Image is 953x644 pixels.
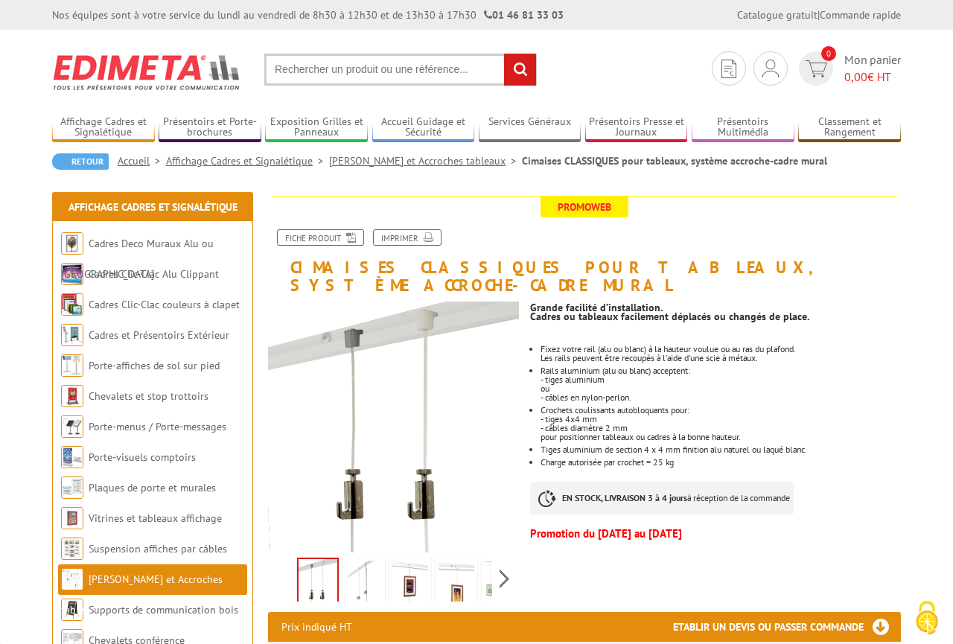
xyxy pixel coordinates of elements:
a: Retour [52,153,109,170]
span: € HT [844,68,901,86]
a: [PERSON_NAME] et Accroches tableaux [329,154,522,168]
li: Cimaises CLASSIQUES pour tableaux, système accroche-cadre mural [522,153,827,168]
img: Porte-menus / Porte-messages [61,415,83,438]
span: 0,00 [844,69,867,84]
p: Promotion du [DATE] au [DATE] [530,529,901,538]
a: Présentoirs et Porte-brochures [159,115,261,140]
img: Cadres et Présentoirs Extérieur [61,324,83,346]
div: | [737,7,901,22]
img: Cadres Deco Muraux Alu ou Bois [61,232,83,255]
a: Accueil Guidage et Sécurité [372,115,475,140]
img: 250004_250003_kit_cimaise_cable_nylon_perlon.jpg [299,559,337,605]
li: Charge autorisée par crochet = 25 kg [541,458,901,467]
img: 250004_250003_kit_cimaise_cable_nylon_perlon.jpg [268,302,519,552]
img: devis rapide [762,60,779,77]
span: 0 [821,46,836,61]
input: rechercher [504,54,536,86]
img: Cookies (fenêtre modale) [908,599,946,637]
img: 250014_rail_alu_horizontal_tiges_cables.jpg [485,561,520,607]
p: ou [541,384,901,393]
a: Affichage Cadres et Signalétique [52,115,155,140]
a: Cadres Deco Muraux Alu ou [GEOGRAPHIC_DATA] [61,237,214,281]
a: Cadres Clic-Clac Alu Clippant [89,267,219,281]
img: Cimaises et Accroches tableaux [61,568,83,590]
p: - tiges aluminium [541,375,901,384]
img: devis rapide [806,60,827,77]
a: Présentoirs Multimédia [692,115,794,140]
a: Cadres et Présentoirs Extérieur [89,328,229,342]
a: Supports de communication bois [89,603,238,616]
p: - tiges 4x4 mm [541,415,901,424]
img: devis rapide [721,60,736,78]
a: Vitrines et tableaux affichage [89,511,222,525]
img: Porte-affiches de sol sur pied [61,354,83,377]
a: Exposition Grilles et Panneaux [265,115,368,140]
a: Porte-menus / Porte-messages [89,420,226,433]
h3: Etablir un devis ou passer commande [673,612,901,642]
a: Chevalets et stop trottoirs [89,389,208,403]
p: pour positionner tableaux ou cadres à la bonne hauteur. [541,433,901,441]
strong: 01 46 81 33 03 [484,8,564,22]
div: Nos équipes sont à votre service du lundi au vendredi de 8h30 à 12h30 et de 13h30 à 17h30 [52,7,564,22]
img: Vitrines et tableaux affichage [61,507,83,529]
a: Suspension affiches par câbles [89,542,227,555]
a: devis rapide 0 Mon panier 0,00€ HT [795,51,901,86]
img: Cadres Clic-Clac couleurs à clapet [61,293,83,316]
a: Fiche produit [277,229,364,246]
a: Présentoirs Presse et Journaux [585,115,688,140]
a: [PERSON_NAME] et Accroches tableaux [61,573,223,616]
a: Cadres Clic-Clac couleurs à clapet [89,298,240,311]
a: Accueil [118,154,166,168]
img: 250001_250002_kit_cimaise_accroche_anti_degondable.jpg [346,561,382,607]
a: Classement et Rangement [798,115,901,140]
a: Porte-visuels comptoirs [89,450,196,464]
span: Next [497,567,511,591]
a: Services Généraux [479,115,581,140]
img: Porte-visuels comptoirs [61,446,83,468]
input: Rechercher un produit ou une référence... [264,54,537,86]
img: Chevalets et stop trottoirs [61,385,83,407]
img: cimaises_classiques_pour_tableaux_systeme_accroche_cadre_250001_1bis.jpg [392,561,428,607]
p: Les rails peuvent être recoupés à l'aide d'une scie à métaux. [541,354,901,363]
img: Suspension affiches par câbles [61,538,83,560]
a: Catalogue gratuit [737,8,817,22]
p: Prix indiqué HT [281,612,352,642]
p: Cadres ou tableaux facilement déplacés ou changés de place. [530,312,901,321]
p: Fixez votre rail (alu ou blanc) à la hauteur voulue ou au ras du plafond. [541,345,901,354]
p: Crochets coulissants autobloquants pour: [541,406,901,415]
span: Promoweb [541,197,628,217]
p: Grande facilité d’installation. [530,303,901,312]
a: Affichage Cadres et Signalétique [166,154,329,168]
p: - câbles diamètre 2 mm [541,424,901,433]
p: à réception de la commande [530,482,794,514]
p: - câbles en nylon-perlon. [541,393,901,402]
img: Edimeta [52,45,242,100]
a: Commande rapide [820,8,901,22]
span: Mon panier [844,51,901,86]
button: Cookies (fenêtre modale) [901,593,953,644]
p: Rails aluminium (alu ou blanc) acceptent: [541,366,901,375]
a: Plaques de porte et murales [89,481,216,494]
img: Plaques de porte et murales [61,476,83,499]
a: Porte-affiches de sol sur pied [89,359,220,372]
a: Imprimer [373,229,442,246]
strong: EN STOCK, LIVRAISON 3 à 4 jours [562,492,687,503]
li: Tiges aluminium de section 4 x 4 mm finition alu naturel ou laqué blanc. [541,445,901,454]
a: Affichage Cadres et Signalétique [68,200,238,214]
img: cimaises_classiques_pour_tableaux_systeme_accroche_cadre_250001_4bis.jpg [439,561,474,607]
